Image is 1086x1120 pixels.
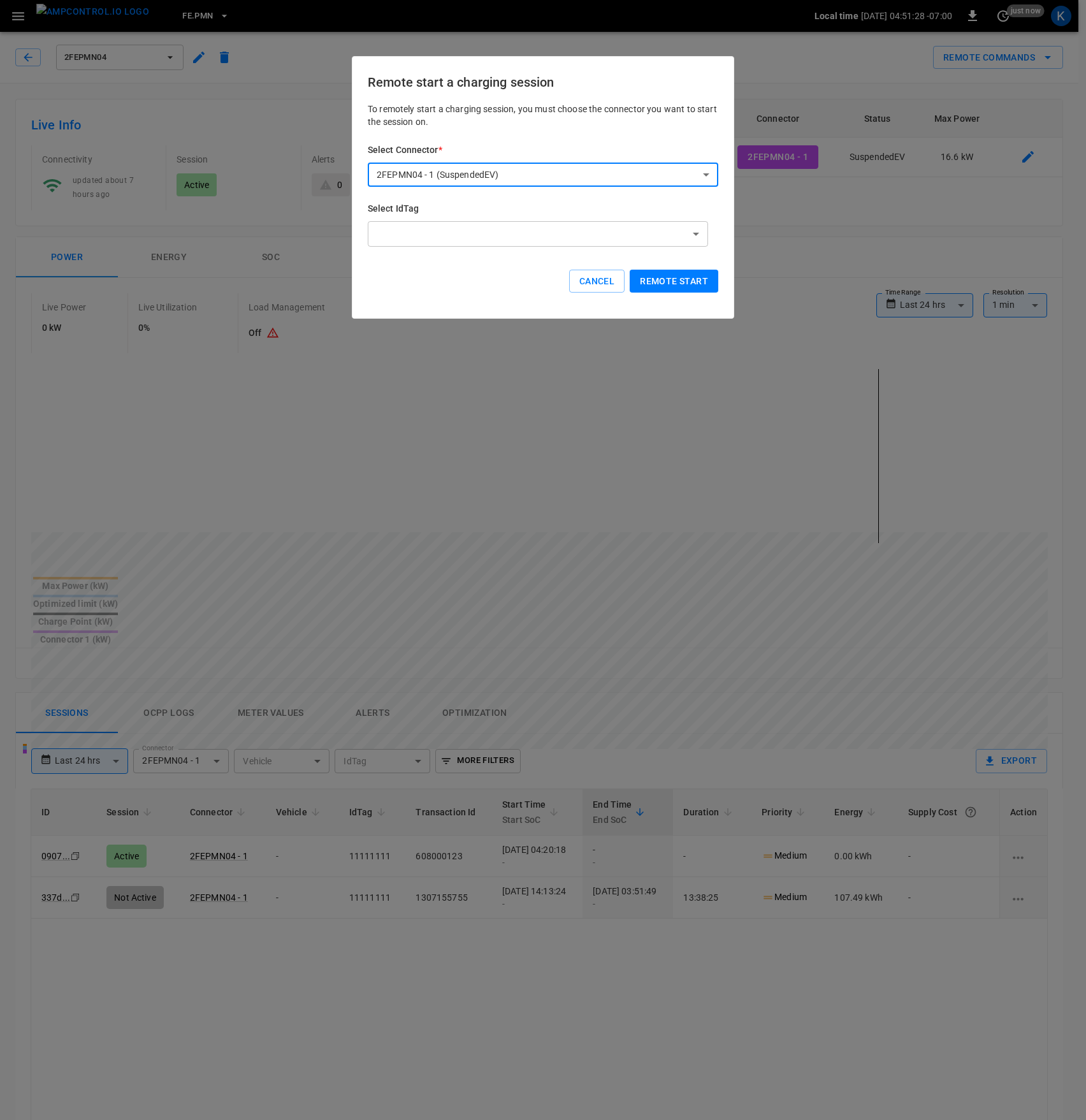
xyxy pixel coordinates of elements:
h6: Select IdTag [368,202,718,216]
button: Remote start [630,270,718,293]
p: To remotely start a charging session, you must choose the connector you want to start the session... [368,103,718,128]
button: Cancel [569,270,625,293]
div: 2FEPMN04 - 1 (SuspendedEV) [368,163,718,187]
h6: Remote start a charging session [368,72,718,92]
h6: Select Connector [368,143,718,157]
